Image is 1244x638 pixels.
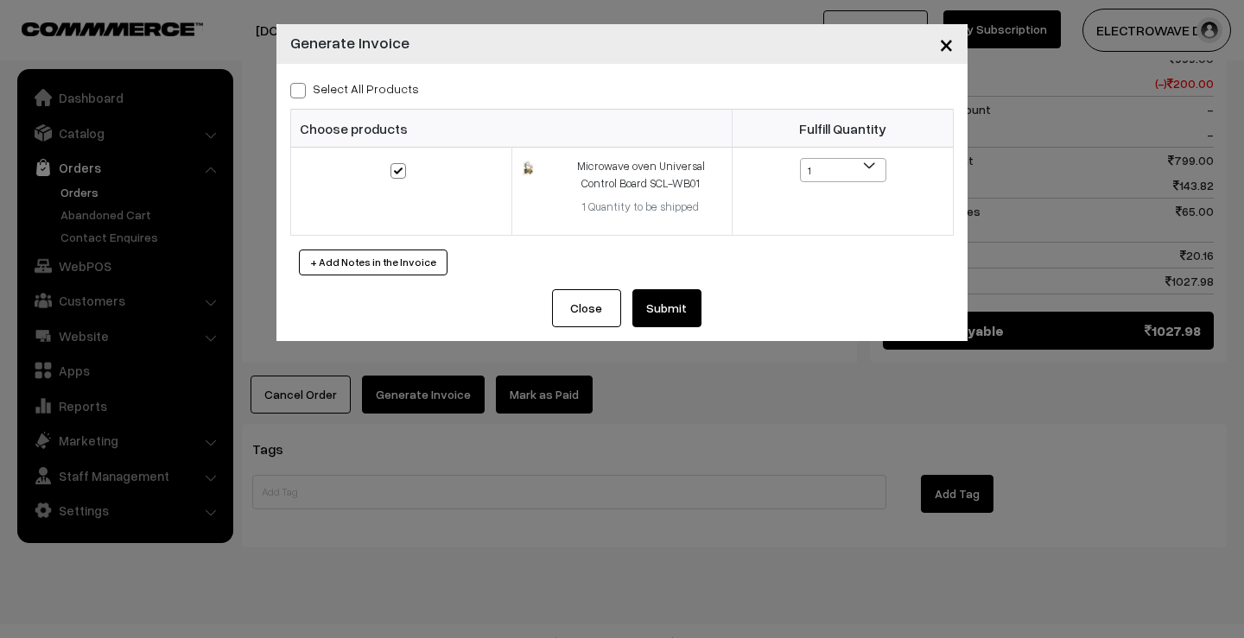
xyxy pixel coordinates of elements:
[733,110,954,148] th: Fulfill Quantity
[290,31,409,54] h4: Generate Invoice
[560,158,721,192] div: Microwave oven Universal Control Board SCL-WB01
[291,110,733,148] th: Choose products
[290,79,419,98] label: Select all Products
[552,289,621,327] button: Close
[800,158,886,182] span: 1
[560,199,721,216] div: 1 Quantity to be shipped
[632,289,701,327] button: Submit
[523,160,534,175] img: 17245692203343IMG-20240825-WA0016.jpg
[299,250,447,275] button: + Add Notes in the Invoice
[925,17,968,71] button: Close
[939,28,954,60] span: ×
[801,159,885,183] span: 1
